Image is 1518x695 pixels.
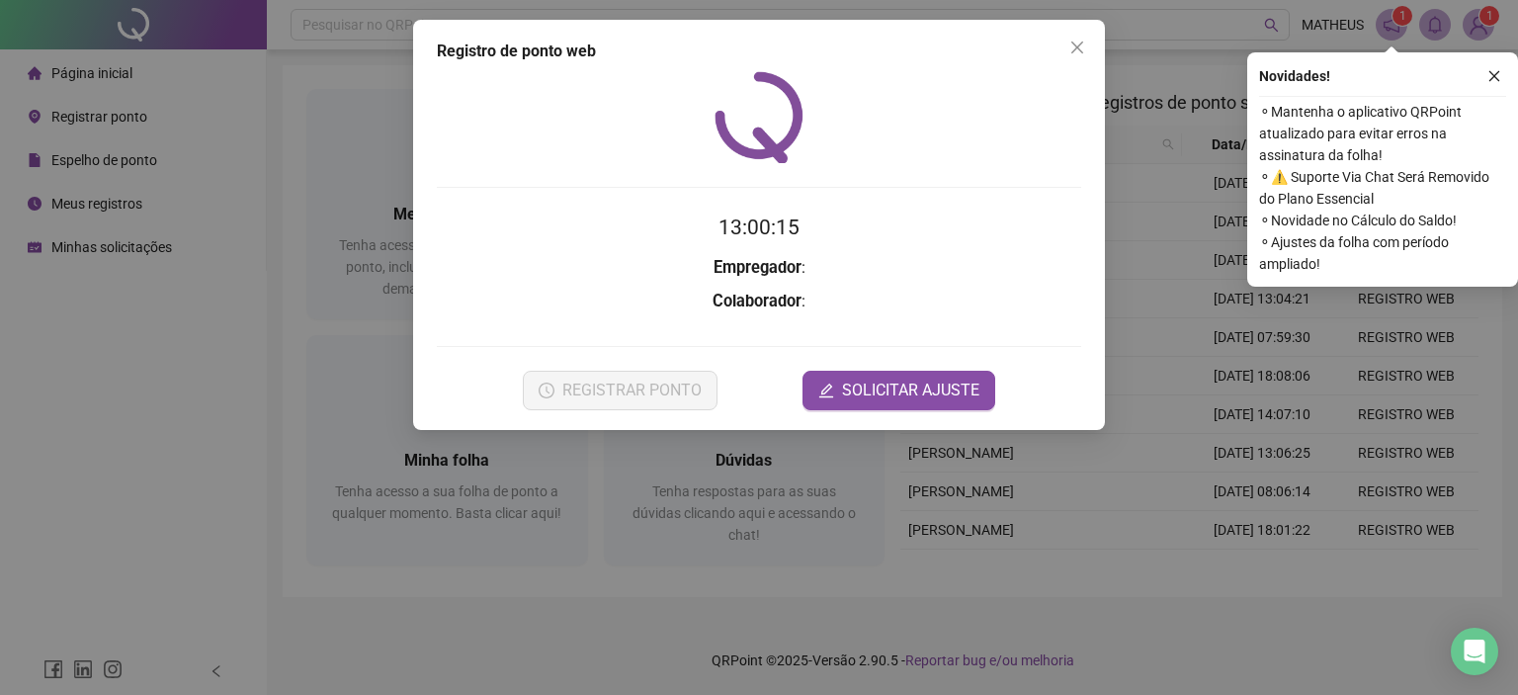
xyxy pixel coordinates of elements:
button: REGISTRAR PONTO [523,371,717,410]
span: edit [818,383,834,398]
time: 13:00:15 [718,216,800,239]
div: Registro de ponto web [437,40,1081,63]
span: ⚬ ⚠️ Suporte Via Chat Será Removido do Plano Essencial [1259,166,1506,210]
span: close [1069,40,1085,55]
span: ⚬ Novidade no Cálculo do Saldo! [1259,210,1506,231]
strong: Colaborador [713,292,801,310]
span: ⚬ Ajustes da folha com período ampliado! [1259,231,1506,275]
img: QRPoint [715,71,803,163]
span: SOLICITAR AJUSTE [842,379,979,402]
strong: Empregador [714,258,801,277]
span: Novidades ! [1259,65,1330,87]
h3: : [437,255,1081,281]
span: ⚬ Mantenha o aplicativo QRPoint atualizado para evitar erros na assinatura da folha! [1259,101,1506,166]
div: Open Intercom Messenger [1451,628,1498,675]
h3: : [437,289,1081,314]
span: close [1487,69,1501,83]
button: editSOLICITAR AJUSTE [802,371,995,410]
button: Close [1061,32,1093,63]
